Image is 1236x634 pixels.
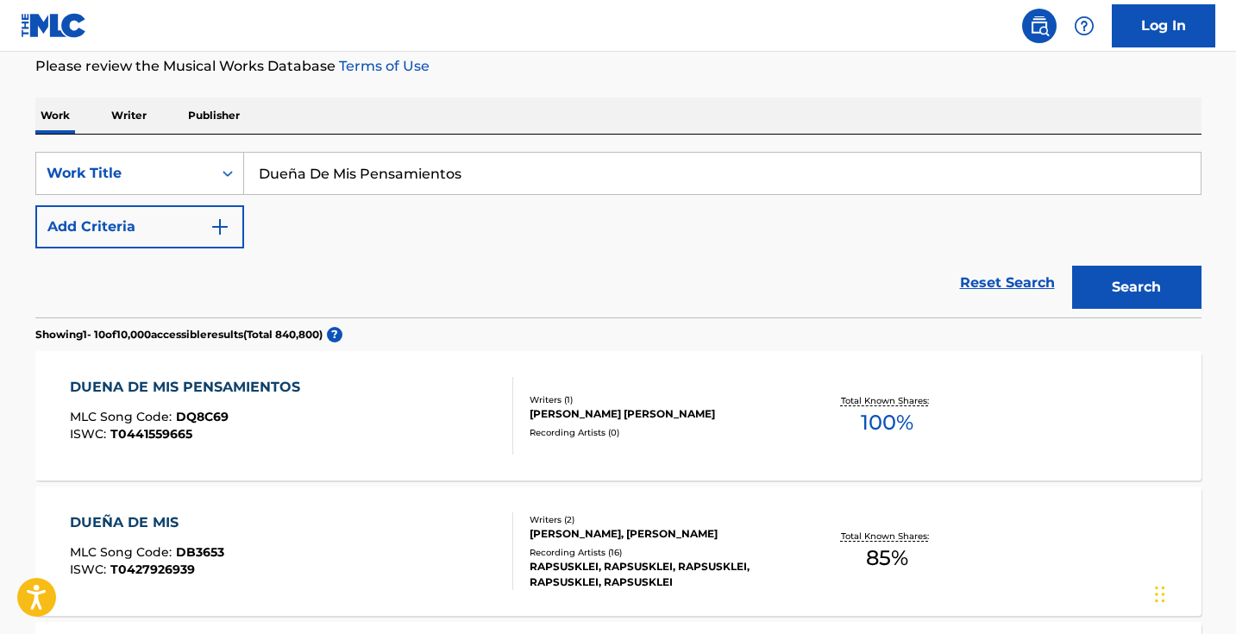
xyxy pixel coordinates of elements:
a: Log In [1112,4,1215,47]
div: Work Title [47,163,202,184]
div: [PERSON_NAME] [PERSON_NAME] [530,406,790,422]
div: Writers ( 1 ) [530,393,790,406]
span: DB3653 [176,544,224,560]
a: Reset Search [951,264,1063,302]
p: Work [35,97,75,134]
p: Writer [106,97,152,134]
div: DUENA DE MIS PENSAMIENTOS [70,377,309,398]
div: Drag [1155,568,1165,620]
div: Help [1067,9,1101,43]
span: MLC Song Code : [70,409,176,424]
div: Recording Artists ( 0 ) [530,426,790,439]
img: MLC Logo [21,13,87,38]
span: T0427926939 [110,562,195,577]
span: T0441559665 [110,426,192,442]
p: Showing 1 - 10 of 10,000 accessible results (Total 840,800 ) [35,327,323,342]
div: Recording Artists ( 16 ) [530,546,790,559]
div: [PERSON_NAME], [PERSON_NAME] [530,526,790,542]
button: Add Criteria [35,205,244,248]
p: Publisher [183,97,245,134]
div: DUEÑA DE MIS [70,512,224,533]
span: DQ8C69 [176,409,229,424]
div: RAPSUSKLEI, RAPSUSKLEI, RAPSUSKLEI, RAPSUSKLEI, RAPSUSKLEI [530,559,790,590]
form: Search Form [35,152,1201,317]
span: 85 % [866,543,908,574]
p: Total Known Shares: [841,394,933,407]
p: Please review the Musical Works Database [35,56,1201,77]
div: Writers ( 2 ) [530,513,790,526]
img: search [1029,16,1050,36]
img: 9d2ae6d4665cec9f34b9.svg [210,217,230,237]
a: Terms of Use [336,58,430,74]
span: ISWC : [70,426,110,442]
a: DUEÑA DE MISMLC Song Code:DB3653ISWC:T0427926939Writers (2)[PERSON_NAME], [PERSON_NAME]Recording ... [35,486,1201,616]
span: ISWC : [70,562,110,577]
a: Public Search [1022,9,1057,43]
a: DUENA DE MIS PENSAMIENTOSMLC Song Code:DQ8C69ISWC:T0441559665Writers (1)[PERSON_NAME] [PERSON_NAM... [35,351,1201,480]
button: Search [1072,266,1201,309]
img: help [1074,16,1095,36]
span: 100 % [861,407,913,438]
p: Total Known Shares: [841,530,933,543]
span: ? [327,327,342,342]
iframe: Chat Widget [1150,551,1236,634]
span: MLC Song Code : [70,544,176,560]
